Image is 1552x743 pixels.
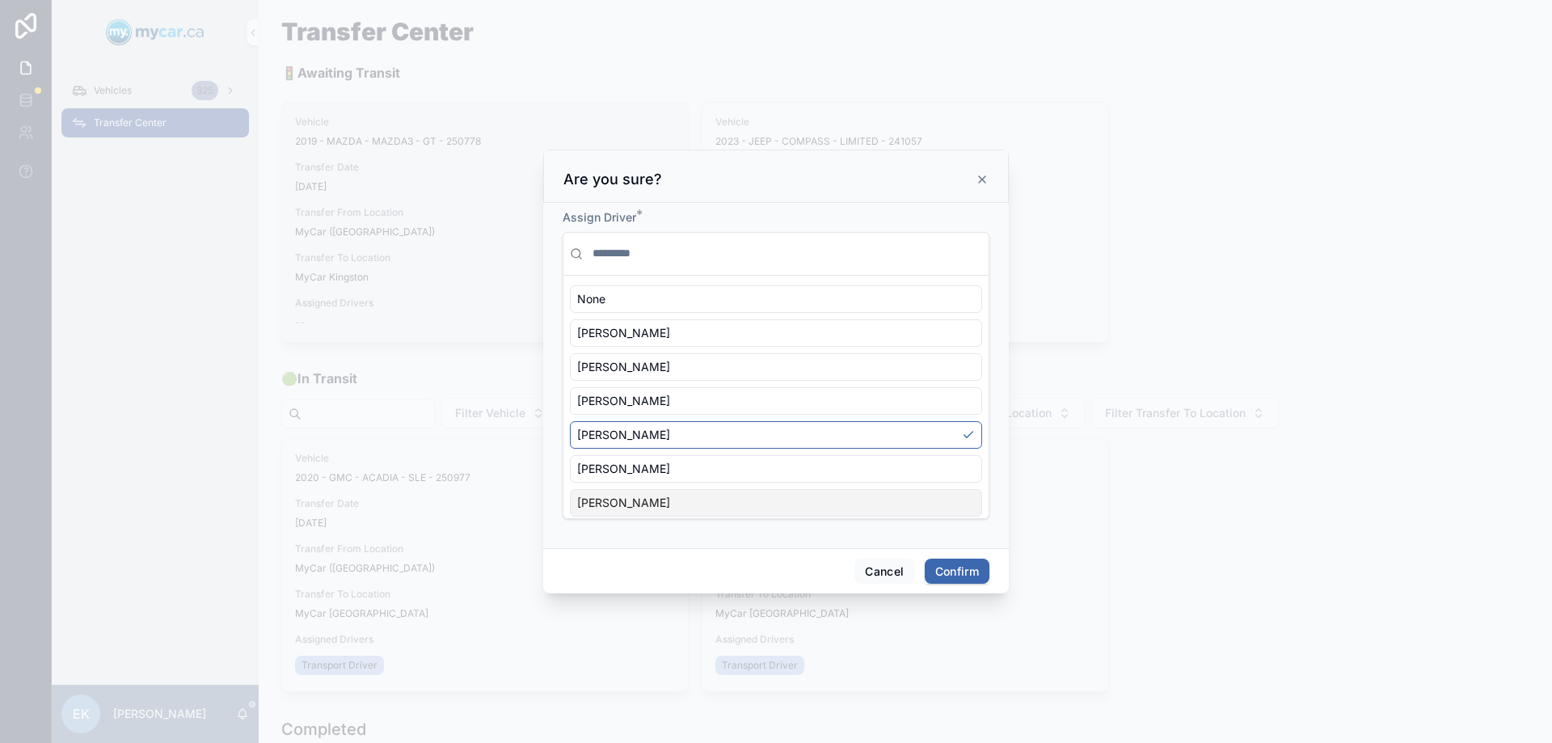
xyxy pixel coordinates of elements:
[563,276,989,518] div: Suggestions
[570,285,982,313] div: None
[577,325,670,341] span: [PERSON_NAME]
[563,170,662,189] h3: Are you sure?
[577,393,670,409] span: [PERSON_NAME]
[925,559,989,585] button: Confirm
[577,427,670,443] span: [PERSON_NAME]
[577,359,670,375] span: [PERSON_NAME]
[563,210,636,224] span: Assign Driver
[577,495,670,511] span: [PERSON_NAME]
[577,461,670,477] span: [PERSON_NAME]
[854,559,914,585] button: Cancel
